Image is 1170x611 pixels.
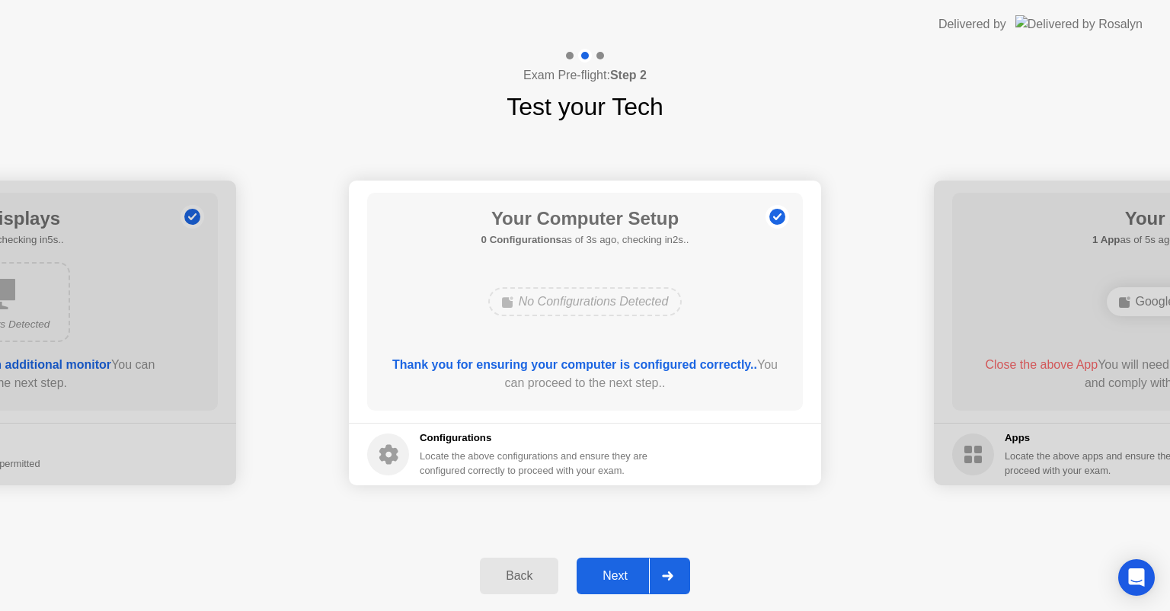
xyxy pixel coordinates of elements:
div: Next [581,569,649,583]
h1: Your Computer Setup [481,205,689,232]
button: Back [480,558,558,594]
div: Locate the above configurations and ensure they are configured correctly to proceed with your exam. [420,449,651,478]
b: Thank you for ensuring your computer is configured correctly.. [392,358,757,371]
h5: as of 3s ago, checking in2s.. [481,232,689,248]
h4: Exam Pre-flight: [523,66,647,85]
h1: Test your Tech [507,88,663,125]
button: Next [577,558,690,594]
div: You can proceed to the next step.. [389,356,782,392]
b: Step 2 [610,69,647,82]
div: Delivered by [938,15,1006,34]
img: Delivered by Rosalyn [1015,15,1143,33]
div: No Configurations Detected [488,287,682,316]
div: Open Intercom Messenger [1118,559,1155,596]
div: Back [484,569,554,583]
h5: Configurations [420,430,651,446]
b: 0 Configurations [481,234,561,245]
